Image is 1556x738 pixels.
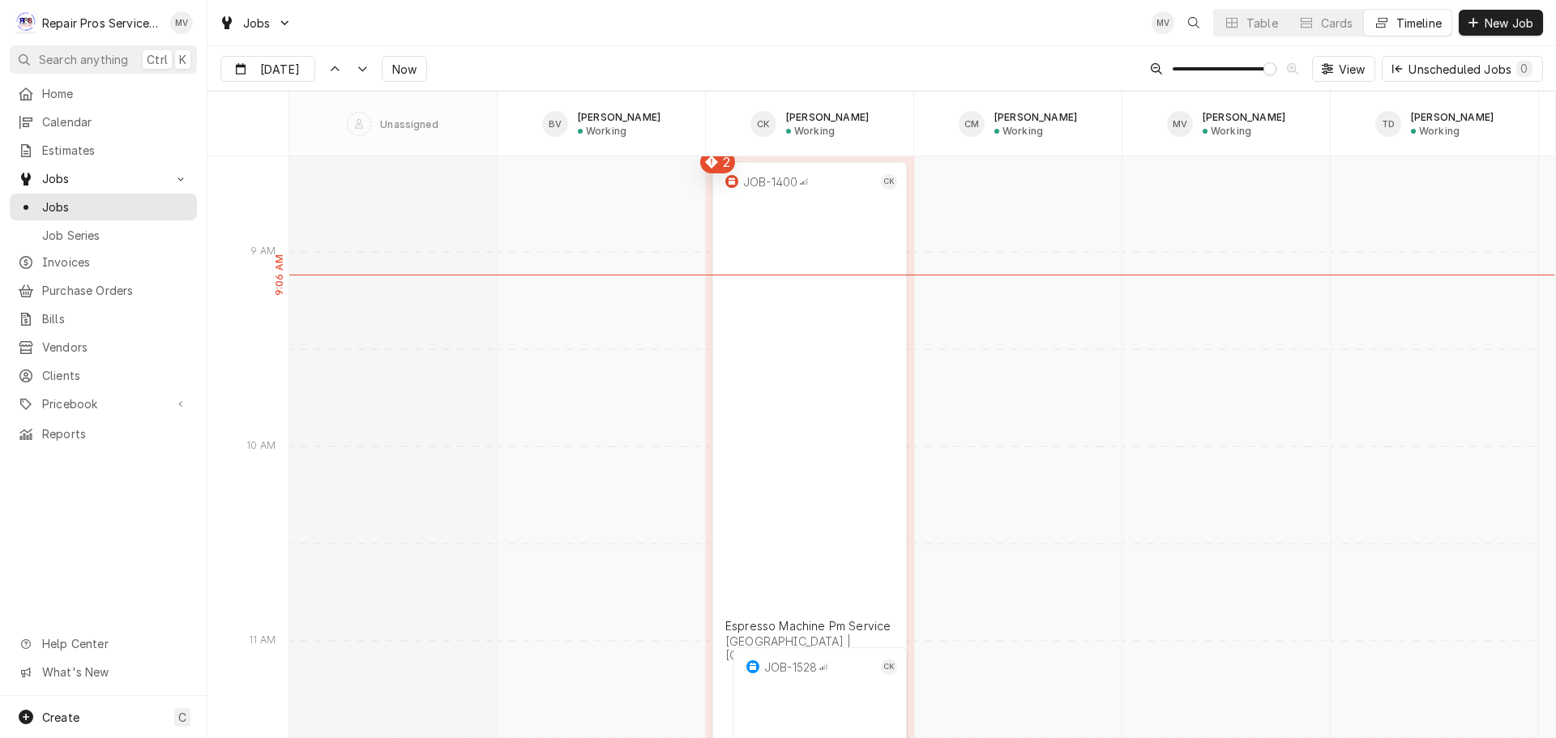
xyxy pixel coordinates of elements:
[178,709,186,726] span: C
[42,282,189,299] span: Purchase Orders
[238,439,284,457] div: 10 AM
[1152,11,1174,34] div: MV
[725,634,894,662] div: [GEOGRAPHIC_DATA] | [GEOGRAPHIC_DATA], 37402
[10,80,197,107] a: Home
[15,11,37,34] div: R
[42,85,189,102] span: Home
[42,170,165,187] span: Jobs
[243,15,271,32] span: Jobs
[42,339,189,356] span: Vendors
[959,111,985,137] div: Colten McCurry's Avatar
[1321,15,1353,32] div: Cards
[10,222,197,249] a: Job Series
[270,252,289,299] label: 9:06 AM
[725,619,894,633] div: Espresso Machine Pm Service
[10,630,197,657] a: Go to Help Center
[42,367,189,384] span: Clients
[1167,111,1193,137] div: MV
[1312,56,1376,82] button: View
[10,420,197,447] a: Reports
[10,165,197,192] a: Go to Jobs
[15,11,37,34] div: Repair Pros Services Inc's Avatar
[994,111,1077,123] div: [PERSON_NAME]
[10,277,197,304] a: Purchase Orders
[42,710,79,724] span: Create
[10,109,197,135] a: Calendar
[881,173,897,190] div: CK
[42,142,189,159] span: Estimates
[42,227,189,244] span: Job Series
[578,111,660,123] div: [PERSON_NAME]
[1002,125,1043,137] div: Working
[39,51,128,68] span: Search anything
[220,56,315,82] button: [DATE]
[170,11,193,34] div: MV
[1419,125,1460,137] div: Working
[42,425,189,442] span: Reports
[1411,111,1494,123] div: [PERSON_NAME]
[1459,10,1543,36] button: New Job
[743,175,797,189] div: JOB-1400
[289,92,1539,156] div: SPACE for context menu
[10,194,197,220] a: Jobs
[1481,15,1537,32] span: New Job
[179,51,186,68] span: K
[10,334,197,360] a: Vendors
[1396,15,1442,32] div: Timeline
[42,395,165,412] span: Pricebook
[382,56,427,82] button: Now
[212,10,298,36] a: Go to Jobs
[1409,61,1532,78] div: Unscheduled Jobs
[42,635,187,652] span: Help Center
[42,113,189,130] span: Calendar
[1181,10,1207,36] button: Open search
[207,92,289,156] div: SPACE for context menu
[10,362,197,389] a: Clients
[764,660,817,674] div: JOB-1528
[10,137,197,164] a: Estimates
[42,198,189,215] span: Jobs
[542,111,568,137] div: BV
[147,51,168,68] span: Ctrl
[881,659,897,675] div: CK
[794,125,835,137] div: Working
[1375,111,1401,137] div: Tim Daugherty's Avatar
[881,173,897,190] div: Caleb Kvale's Avatar
[42,310,189,327] span: Bills
[10,45,197,74] button: Search anythingCtrlK
[389,61,420,78] span: Now
[241,633,284,651] div: 11 AM
[1211,125,1251,137] div: Working
[959,111,985,137] div: CM
[750,111,776,137] div: Caleb Kvale's Avatar
[42,15,161,32] div: Repair Pros Services Inc
[1336,61,1369,78] span: View
[1520,60,1529,77] div: 0
[10,659,197,685] a: Go to What's New
[881,659,897,675] div: Caleb Kvale's Avatar
[1382,56,1543,82] button: Unscheduled Jobs0
[1375,111,1401,137] div: TD
[242,245,284,262] div: 9 AM
[1167,111,1193,137] div: Mindy Volker's Avatar
[42,254,189,271] span: Invoices
[542,111,568,137] div: Brian Volker's Avatar
[10,390,197,417] a: Go to Pricebook
[586,125,626,137] div: Working
[380,118,438,130] div: Unassigned
[1152,11,1174,34] div: Mindy Volker's Avatar
[786,111,869,123] div: [PERSON_NAME]
[10,305,197,332] a: Bills
[10,249,197,275] a: Invoices
[42,663,187,680] span: What's New
[750,111,776,137] div: CK
[1203,111,1285,123] div: [PERSON_NAME]
[170,11,193,34] div: Mindy Volker's Avatar
[1246,15,1278,32] div: Table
